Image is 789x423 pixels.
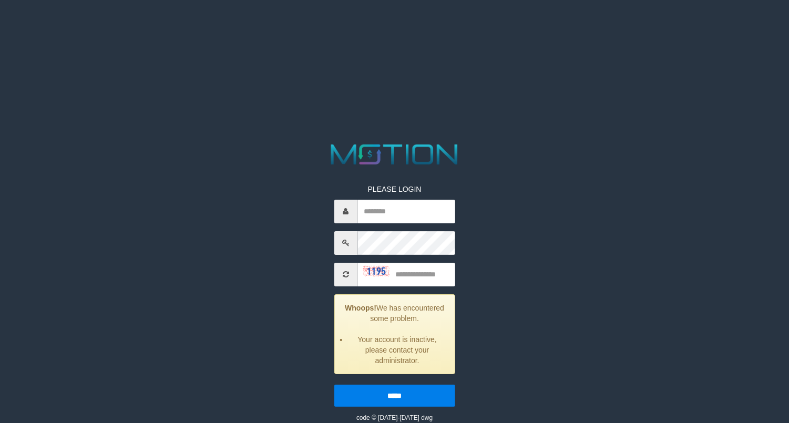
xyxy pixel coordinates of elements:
img: MOTION_logo.png [325,141,464,168]
li: Your account is inactive, please contact your administrator. [347,334,446,366]
img: captcha [363,266,389,276]
p: PLEASE LOGIN [334,184,455,194]
small: code © [DATE]-[DATE] dwg [356,414,433,421]
div: We has encountered some problem. [334,294,455,374]
strong: Whoops! [345,304,376,312]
